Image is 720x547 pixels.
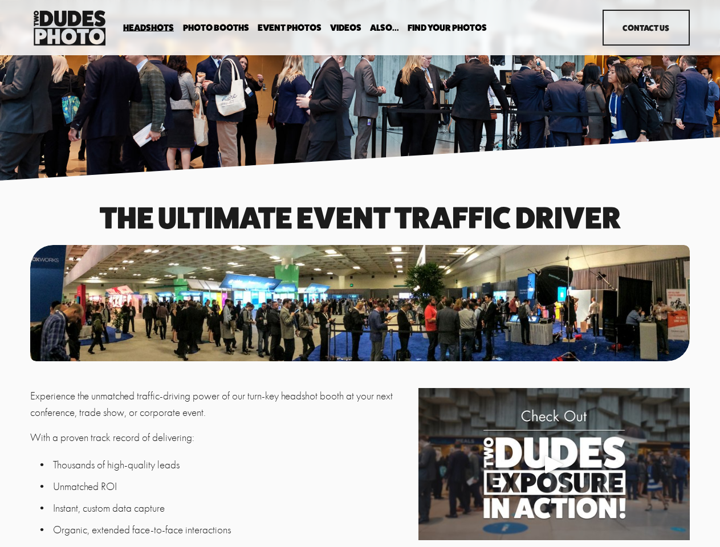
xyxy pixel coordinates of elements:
h1: The Ultimate event traffic driver [30,204,690,232]
a: folder dropdown [370,22,399,33]
span: Find Your Photos [408,23,487,32]
p: With a proven track record of delivering: [30,430,412,446]
p: Unmatched ROI [53,479,412,495]
p: Organic, extended face-to-face interactions [53,522,412,538]
a: Videos [330,22,361,33]
a: folder dropdown [123,22,174,33]
a: Event Photos [258,22,322,33]
p: Experience the unmatched traffic-driving power of our turn-key headshot booth at your next confer... [30,388,412,421]
p: Thousands of high-quality leads [53,457,412,473]
span: Headshots [123,23,174,32]
span: Also... [370,23,399,32]
a: Contact Us [603,10,690,46]
span: Photo Booths [183,23,249,32]
p: Instant, custom data capture [53,500,412,517]
div: Play [540,451,568,478]
a: folder dropdown [183,22,249,33]
img: Two Dudes Photo | Headshots, Portraits &amp; Photo Booths [30,7,109,48]
a: folder dropdown [408,22,487,33]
